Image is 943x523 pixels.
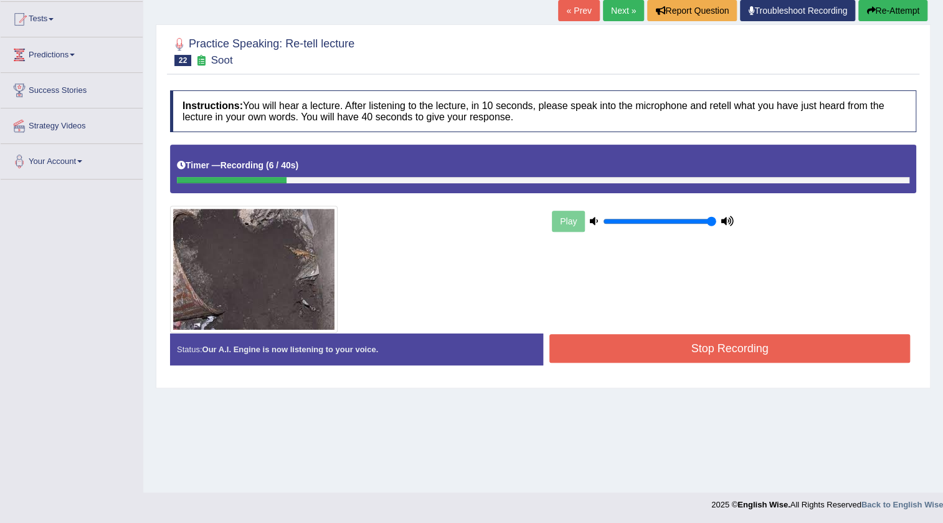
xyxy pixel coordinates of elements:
a: Success Stories [1,73,143,104]
span: 22 [174,55,191,66]
a: Tests [1,2,143,33]
div: 2025 © All Rights Reserved [711,492,943,511]
a: Strategy Videos [1,108,143,140]
b: Instructions: [182,100,243,111]
strong: Our A.I. Engine is now listening to your voice. [202,345,378,354]
div: Status: [170,333,543,365]
small: Soot [211,54,233,66]
a: Back to English Wise [861,500,943,509]
button: Stop Recording [549,334,910,363]
strong: English Wise. [737,500,790,509]
b: 6 / 40s [269,160,296,170]
b: ) [295,160,298,170]
small: Exam occurring question [194,55,207,67]
b: Recording [220,160,263,170]
a: Predictions [1,37,143,69]
h5: Timer — [177,161,298,170]
h2: Practice Speaking: Re-tell lecture [170,35,354,66]
a: Your Account [1,144,143,175]
h4: You will hear a lecture. After listening to the lecture, in 10 seconds, please speak into the mic... [170,90,916,132]
b: ( [266,160,269,170]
